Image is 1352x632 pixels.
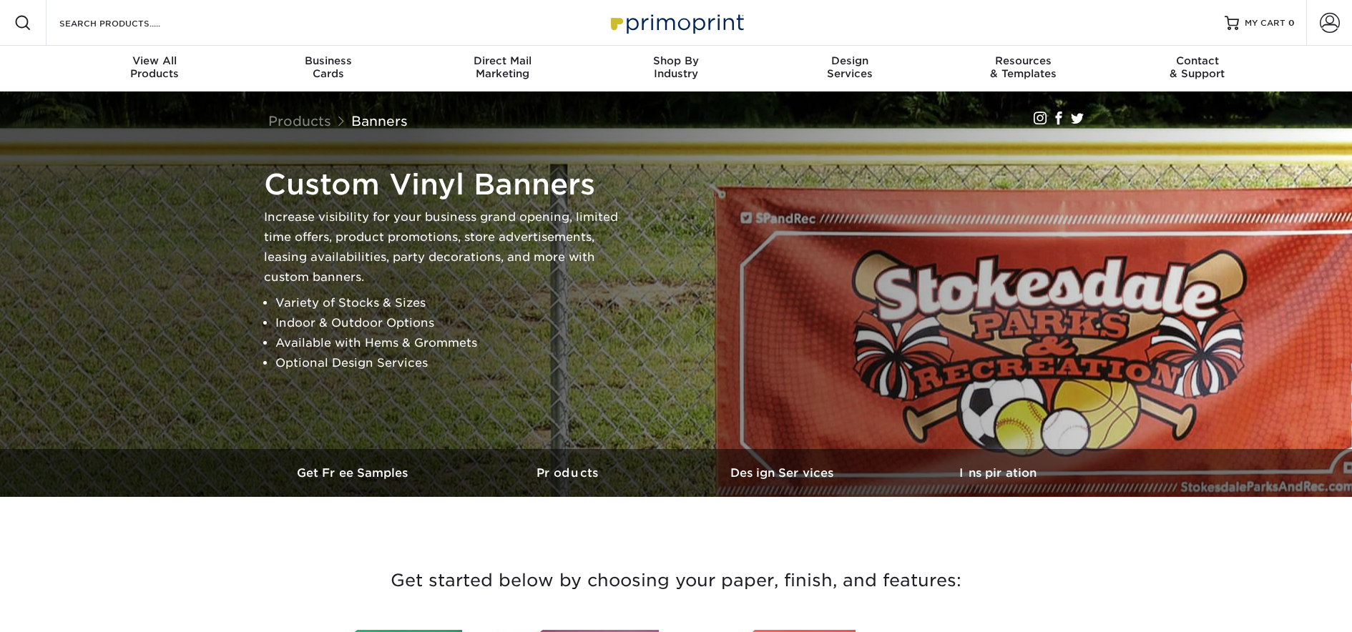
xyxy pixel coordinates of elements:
span: 0 [1288,18,1295,28]
a: Products [461,449,676,497]
a: Shop ByIndustry [589,46,763,92]
a: View AllProducts [68,46,242,92]
h1: Custom Vinyl Banners [264,167,622,202]
span: Design [763,54,936,67]
span: View All [68,54,242,67]
span: Resources [936,54,1110,67]
li: Available with Hems & Grommets [275,333,622,353]
div: Marketing [416,54,589,80]
div: Products [68,54,242,80]
h3: Get started below by choosing your paper, finish, and features: [258,548,1094,613]
li: Optional Design Services [275,353,622,373]
a: Resources& Templates [936,46,1110,92]
span: Contact [1110,54,1284,67]
a: DesignServices [763,46,936,92]
div: & Templates [936,54,1110,80]
a: Banners [351,113,408,129]
a: Design Services [676,449,891,497]
h3: Design Services [676,466,891,480]
p: Increase visibility for your business grand opening, limited time offers, product promotions, sto... [264,207,622,287]
div: & Support [1110,54,1284,80]
span: Direct Mail [416,54,589,67]
span: Shop By [589,54,763,67]
div: Cards [242,54,416,80]
a: Inspiration [891,449,1105,497]
img: Primoprint [604,7,748,38]
li: Variety of Stocks & Sizes [275,293,622,313]
a: Contact& Support [1110,46,1284,92]
a: Get Free Samples [247,449,461,497]
div: Services [763,54,936,80]
h3: Inspiration [891,466,1105,480]
input: SEARCH PRODUCTS..... [58,14,197,31]
div: Industry [589,54,763,80]
li: Indoor & Outdoor Options [275,313,622,333]
h3: Products [461,466,676,480]
a: BusinessCards [242,46,416,92]
a: Products [268,113,331,129]
h3: Get Free Samples [247,466,461,480]
span: Business [242,54,416,67]
span: MY CART [1245,17,1285,29]
a: Direct MailMarketing [416,46,589,92]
